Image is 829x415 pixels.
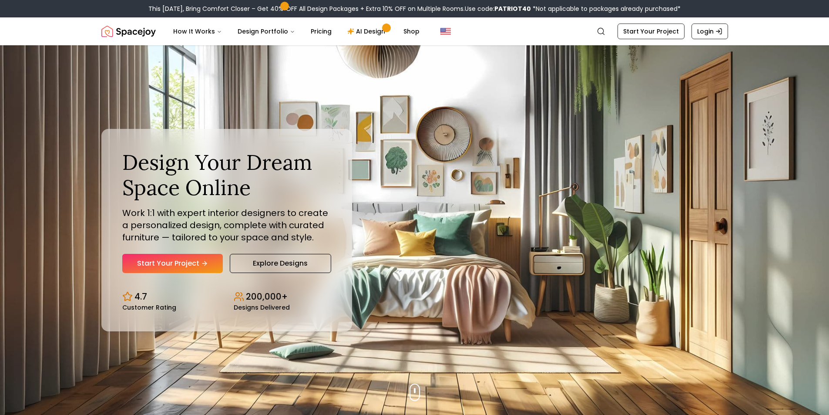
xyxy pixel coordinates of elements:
p: Work 1:1 with expert interior designers to create a personalized design, complete with curated fu... [122,207,331,243]
button: Design Portfolio [231,23,302,40]
a: Pricing [304,23,339,40]
a: Login [691,24,728,39]
h1: Design Your Dream Space Online [122,150,331,200]
a: AI Design [340,23,395,40]
img: United States [440,26,451,37]
a: Spacejoy [101,23,156,40]
button: How It Works [166,23,229,40]
img: Spacejoy Logo [101,23,156,40]
span: *Not applicable to packages already purchased* [531,4,681,13]
p: 4.7 [134,290,147,303]
a: Start Your Project [122,254,223,273]
nav: Main [166,23,426,40]
div: This [DATE], Bring Comfort Closer – Get 40% OFF All Design Packages + Extra 10% OFF on Multiple R... [148,4,681,13]
small: Customer Rating [122,304,176,310]
small: Designs Delivered [234,304,290,310]
p: 200,000+ [246,290,288,303]
a: Explore Designs [230,254,331,273]
div: Design stats [122,283,331,310]
span: Use code: [465,4,531,13]
b: PATRIOT40 [494,4,531,13]
a: Shop [396,23,426,40]
a: Start Your Project [618,24,685,39]
nav: Global [101,17,728,45]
